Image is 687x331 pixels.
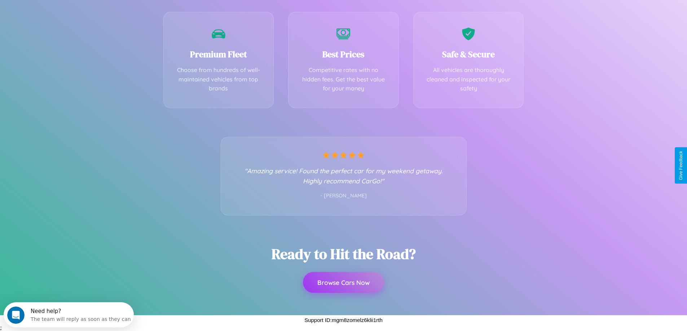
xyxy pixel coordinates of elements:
[424,66,513,93] p: All vehicles are thoroughly cleaned and inspected for your safety
[4,302,134,327] iframe: Intercom live chat discovery launcher
[235,191,452,201] p: - [PERSON_NAME]
[304,315,383,325] p: Support ID: mgm8zomelz6klii1rth
[272,244,416,264] h2: Ready to Hit the Road?
[424,48,513,60] h3: Safe & Secure
[235,166,452,186] p: "Amazing service! Found the perfect car for my weekend getaway. Highly recommend CarGo!"
[27,6,127,12] div: Need help?
[299,48,388,60] h3: Best Prices
[303,272,384,293] button: Browse Cars Now
[678,151,683,180] div: Give Feedback
[175,66,263,93] p: Choose from hundreds of well-maintained vehicles from top brands
[175,48,263,60] h3: Premium Fleet
[7,307,25,324] iframe: Intercom live chat
[3,3,134,23] div: Open Intercom Messenger
[27,12,127,19] div: The team will reply as soon as they can
[299,66,388,93] p: Competitive rates with no hidden fees. Get the best value for your money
